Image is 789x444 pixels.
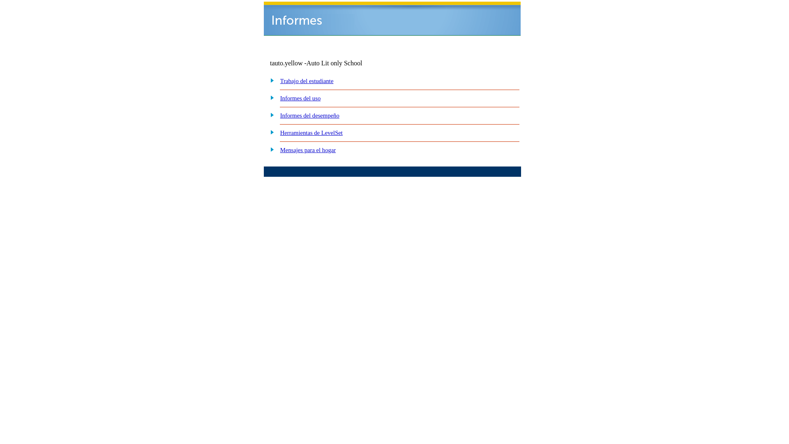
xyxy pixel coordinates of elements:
[266,111,275,118] img: plus.gif
[280,129,343,136] a: Herramientas de LevelSet
[270,60,421,67] td: tauto.yellow -
[264,2,521,36] img: header
[266,76,275,84] img: plus.gif
[280,112,339,119] a: Informes del desempeño
[266,128,275,136] img: plus.gif
[307,60,362,67] nobr: Auto Lit only School
[280,78,334,84] a: Trabajo del estudiante
[266,94,275,101] img: plus.gif
[280,95,321,102] a: Informes del uso
[266,146,275,153] img: plus.gif
[280,147,336,153] a: Mensajes para el hogar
